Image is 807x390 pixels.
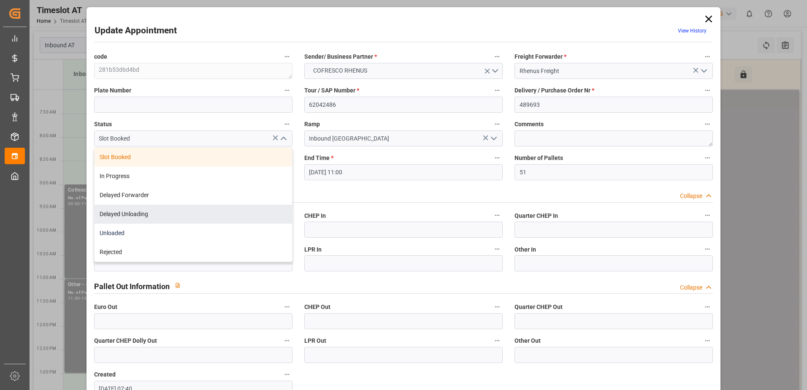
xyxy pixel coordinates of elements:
[304,120,320,129] span: Ramp
[304,86,359,95] span: Tour / SAP Number
[282,85,292,96] button: Plate Number
[515,154,563,162] span: Number of Pallets
[492,119,503,130] button: Ramp
[95,148,292,167] div: Slot Booked
[304,63,503,79] button: open menu
[492,51,503,62] button: Sender/ Business Partner *
[515,120,544,129] span: Comments
[678,28,707,34] a: View History
[702,152,713,163] button: Number of Pallets
[304,211,326,220] span: CHEP In
[304,303,330,311] span: CHEP Out
[492,301,503,312] button: CHEP Out
[515,245,536,254] span: Other In
[492,85,503,96] button: Tour / SAP Number *
[282,335,292,346] button: Quarter CHEP Dolly Out
[95,224,292,243] div: Unloaded
[282,51,292,62] button: code
[492,152,503,163] button: End Time *
[94,63,292,79] textarea: 281b53d6d4bd
[309,66,371,75] span: COFRESCO RHENUS
[515,303,563,311] span: Quarter CHEP Out
[95,243,292,262] div: Rejected
[304,336,326,345] span: LPR Out
[170,277,186,293] button: View description
[702,119,713,130] button: Comments
[680,192,702,200] div: Collapse
[282,301,292,312] button: Euro Out
[492,335,503,346] button: LPR Out
[680,283,702,292] div: Collapse
[702,51,713,62] button: Freight Forwarder *
[95,24,177,38] h2: Update Appointment
[282,119,292,130] button: Status
[702,335,713,346] button: Other Out
[95,186,292,205] div: Delayed Forwarder
[94,52,107,61] span: code
[95,167,292,186] div: In Progress
[94,130,292,146] input: Type to search/select
[702,210,713,221] button: Quarter CHEP In
[515,211,558,220] span: Quarter CHEP In
[304,245,322,254] span: LPR In
[94,86,131,95] span: Plate Number
[515,86,594,95] span: Delivery / Purchase Order Nr
[515,63,713,79] input: Select Freight Forwarder
[94,336,157,345] span: Quarter CHEP Dolly Out
[94,120,112,129] span: Status
[282,369,292,380] button: Created
[487,132,500,145] button: open menu
[492,244,503,255] button: LPR In
[304,164,503,180] input: DD-MM-YYYY HH:MM
[276,132,289,145] button: close menu
[94,281,170,292] h2: Pallet Out Information
[304,154,333,162] span: End Time
[304,130,503,146] input: Type to search/select
[94,370,116,379] span: Created
[492,210,503,221] button: CHEP In
[697,65,710,78] button: open menu
[702,85,713,96] button: Delivery / Purchase Order Nr *
[515,52,566,61] span: Freight Forwarder
[304,52,377,61] span: Sender/ Business Partner
[515,336,541,345] span: Other Out
[702,301,713,312] button: Quarter CHEP Out
[94,303,117,311] span: Euro Out
[702,244,713,255] button: Other In
[95,205,292,224] div: Delayed Unloading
